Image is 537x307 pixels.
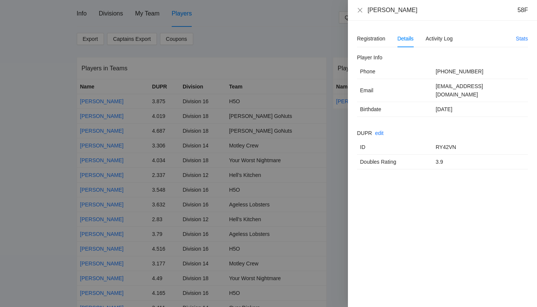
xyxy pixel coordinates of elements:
[357,140,433,155] td: ID
[357,34,385,43] div: Registration
[357,53,528,62] h2: Player Info
[357,7,363,14] button: Close
[433,102,528,117] td: [DATE]
[433,140,528,155] td: RY42VN
[357,129,372,137] h2: DUPR
[368,6,417,14] div: [PERSON_NAME]
[436,159,443,165] span: 3.9
[517,6,528,14] div: 58F
[433,64,528,79] td: [PHONE_NUMBER]
[357,64,433,79] td: Phone
[433,79,528,102] td: [EMAIL_ADDRESS][DOMAIN_NAME]
[357,79,433,102] td: Email
[516,36,528,42] a: Stats
[357,7,363,13] span: close
[375,130,384,136] a: edit
[426,34,453,43] div: Activity Log
[357,155,433,169] td: Doubles Rating
[397,34,414,43] div: Details
[357,102,433,117] td: Birthdate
